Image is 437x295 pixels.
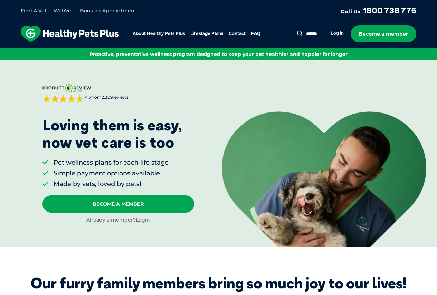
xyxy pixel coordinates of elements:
[21,26,119,42] img: hpp-logo
[31,275,406,292] div: Our furry family members bring so much joy to our lives!
[80,8,136,14] a: Book an Appointment
[251,31,260,36] a: FAQ
[89,51,348,57] span: Proactive, preventative wellness program designed to keep your pet healthier and happier for longer
[222,111,426,247] img: <p>Loving them is easy, <br /> now vet care is too</p>
[42,84,194,103] a: 4.7from2,309reviews
[42,95,84,103] div: 4.7 out of 5 stars
[42,117,182,151] p: Loving them is easy, now vet care is too
[102,95,129,100] span: 2,309 reviews
[133,31,185,36] a: About Healthy Pets Plus
[229,31,246,36] a: Contact
[341,8,360,15] span: Call Us
[21,8,47,14] a: Find A Vet
[42,217,194,224] div: Already a member?
[296,30,304,37] button: Search
[54,169,169,178] li: Simple payment options available
[54,180,169,188] li: Made by vets, loved by pets!
[136,217,150,223] a: Login
[54,8,73,14] a: WebVet
[341,5,416,16] a: Call Us1800 738 775
[54,158,169,167] li: Pet wellness plans for each life stage
[331,30,344,36] a: Log in
[84,95,129,100] span: from
[190,31,223,36] a: Lifestage Plans
[85,95,91,100] strong: 4.7
[351,25,416,42] a: Become a member
[42,195,194,213] a: Become A Member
